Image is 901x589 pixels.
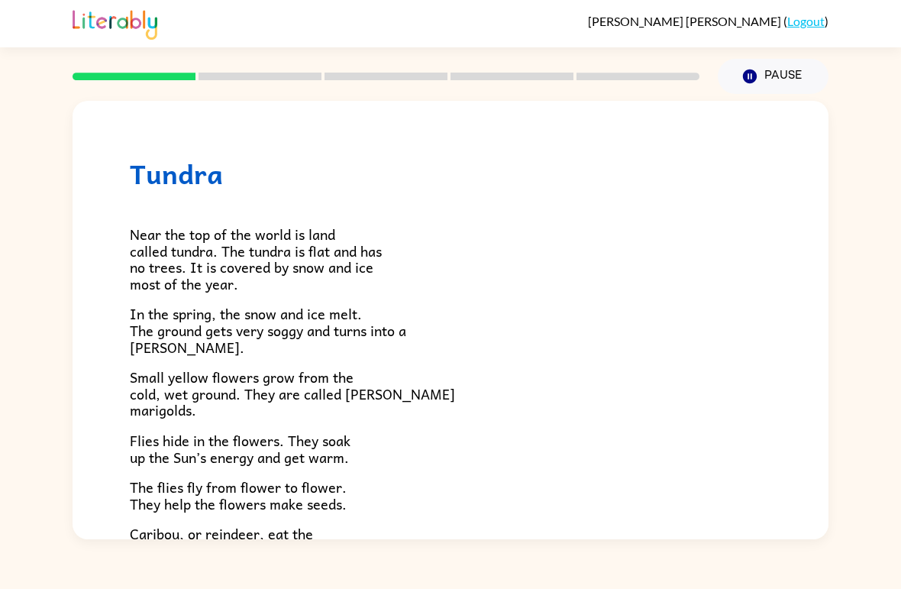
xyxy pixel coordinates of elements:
span: Small yellow flowers grow from the cold, wet ground. They are called [PERSON_NAME] marigolds. [130,366,455,421]
span: [PERSON_NAME] [PERSON_NAME] [588,14,783,28]
span: The flies fly from flower to flower. They help the flowers make seeds. [130,476,347,515]
a: Logout [787,14,825,28]
span: In the spring, the snow and ice melt. The ground gets very soggy and turns into a [PERSON_NAME]. [130,303,406,358]
button: Pause [718,59,828,94]
img: Literably [73,6,157,40]
div: ( ) [588,14,828,28]
h1: Tundra [130,158,771,189]
span: Near the top of the world is land called tundra. The tundra is flat and has no trees. It is cover... [130,223,382,295]
span: Flies hide in the flowers. They soak up the Sun’s energy and get warm. [130,429,350,468]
